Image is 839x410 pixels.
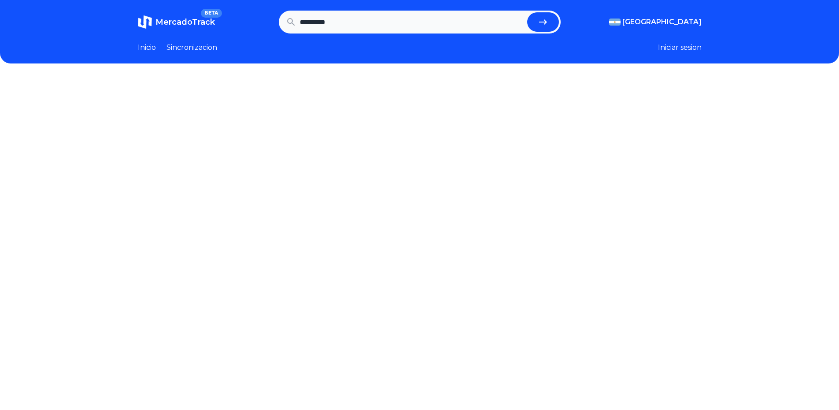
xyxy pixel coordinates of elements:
[622,17,702,27] span: [GEOGRAPHIC_DATA]
[201,9,222,18] span: BETA
[609,17,702,27] button: [GEOGRAPHIC_DATA]
[138,15,152,29] img: MercadoTrack
[609,19,621,26] img: Argentina
[155,17,215,27] span: MercadoTrack
[166,42,217,53] a: Sincronizacion
[138,42,156,53] a: Inicio
[658,42,702,53] button: Iniciar sesion
[138,15,215,29] a: MercadoTrackBETA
